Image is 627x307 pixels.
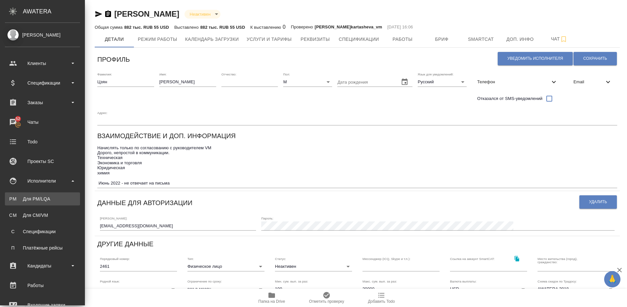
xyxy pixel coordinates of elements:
label: Схема скидок по Традосу: [538,280,577,283]
div: Неактивен [185,10,220,19]
label: Валюта выплаты: [450,280,476,283]
p: 882 тыс. RUB [200,25,230,30]
div: Спецификации [8,228,77,235]
label: Ссылка на аккаунт SmartCAT: [450,257,495,261]
span: Календарь загрузки [185,35,239,43]
p: [PERSON_NAME]kartasheva_vm [314,24,382,30]
label: Отчество: [221,73,236,76]
span: Чат [544,35,575,43]
div: М [283,77,332,87]
button: Скопировать ссылку для ЯМессенджера [95,10,103,18]
a: Проекты SC [2,153,83,170]
button: Сохранить [573,52,617,65]
span: Спецификации [339,35,379,43]
a: ССпецификации [5,225,80,238]
div: Работы [5,281,80,290]
div: Телефон [472,75,563,89]
button: Уведомить исполнителя [498,52,573,65]
span: Телефон [477,79,550,85]
div: USD [450,284,527,294]
label: Имя: [159,73,167,76]
p: [DATE] 16:06 [387,24,413,30]
button: Удалить [579,195,617,209]
textarea: Начислять только по согласованию с руководителем VM Дорого, непростой в коммуникации. Техническая... [97,145,617,186]
div: Спецификации [5,78,80,88]
label: [PERSON_NAME]: [100,217,127,220]
span: Услуги и тарифы [247,35,292,43]
span: Smartcat [465,35,497,43]
div: Для PM/LQA [8,196,77,202]
label: Ограничение по сроку: [187,280,222,283]
div: Todo [5,137,80,147]
span: Отказался от SMS-уведомлений [477,95,542,102]
button: Скопировать ссылку [104,10,112,18]
a: CMДля CM/VM [5,209,80,222]
button: Неактивен [188,11,213,17]
p: 882 тыс. RUB [124,25,154,30]
span: 52 [12,116,24,122]
div: Проекты SC [5,156,80,166]
a: [PERSON_NAME] [114,9,179,18]
h6: Данные для авторизации [97,198,192,208]
label: Фамилия: [97,73,112,76]
div: 0 [250,23,285,31]
label: Место жительства (город), гражданство: [538,257,595,264]
div: Для CM/VM [8,212,77,218]
label: Мессенджер (ICQ, Skype и т.п.): [362,257,410,261]
label: Пол: [283,73,290,76]
svg: Подписаться [560,35,568,43]
label: Статус: [275,257,286,261]
button: Папка на Drive [244,289,299,307]
span: Бриф [426,35,458,43]
div: AWATERA [23,5,85,18]
span: Сохранить [583,56,607,61]
button: Добавить Todo [354,289,409,307]
div: раз в месяц [187,284,265,294]
a: Работы [2,277,83,294]
span: Детали [99,35,130,43]
span: Реквизиты [299,35,331,43]
div: Физическое лицо [187,262,265,271]
label: Мин. сум. вып. за раз: [275,280,308,283]
span: Папка на Drive [258,299,285,304]
label: Тип: [187,257,194,261]
div: Чаты [5,117,80,127]
span: Удалить [589,199,607,205]
p: Выставлено [174,25,201,30]
p: 55 USD [230,25,245,30]
p: 55 USD [154,25,169,30]
div: Email [568,75,617,89]
button: Скопировать ссылку [510,252,523,265]
span: Email [573,79,604,85]
div: Исполнители [5,176,80,186]
a: PMДля PM/LQA [5,192,80,205]
h6: Профиль [97,54,130,65]
div: [PERSON_NAME] [5,31,80,39]
span: Режим работы [138,35,177,43]
label: Пароль: [261,217,273,220]
button: Отметить проверку [299,289,354,307]
label: Порядковый номер: [100,257,130,261]
div: Неактивен [275,262,352,271]
span: 🙏 [607,272,618,286]
span: Уведомить исполнителя [507,56,563,61]
a: 52Чаты [2,114,83,130]
h6: Другие данные [97,239,153,249]
div: Заказы [5,98,80,107]
p: К выставлению [250,25,282,30]
span: Работы [387,35,418,43]
label: Макс. сум. вып. за раз: [362,280,397,283]
h6: Взаимодействие и доп. информация [97,131,236,141]
p: Проверено [291,24,315,30]
label: Родной язык: [100,280,120,283]
p: Общая сумма [95,25,124,30]
span: Доп. инфо [505,35,536,43]
div: Платёжные рейсы [8,245,77,251]
a: Todo [2,134,83,150]
span: Отметить проверку [309,299,344,304]
label: Язык для уведомлений: [418,73,454,76]
a: ППлатёжные рейсы [5,241,80,254]
button: 🙏 [604,271,620,287]
div: AWATERA 2018 [538,284,615,294]
label: Адрес: [97,111,107,115]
